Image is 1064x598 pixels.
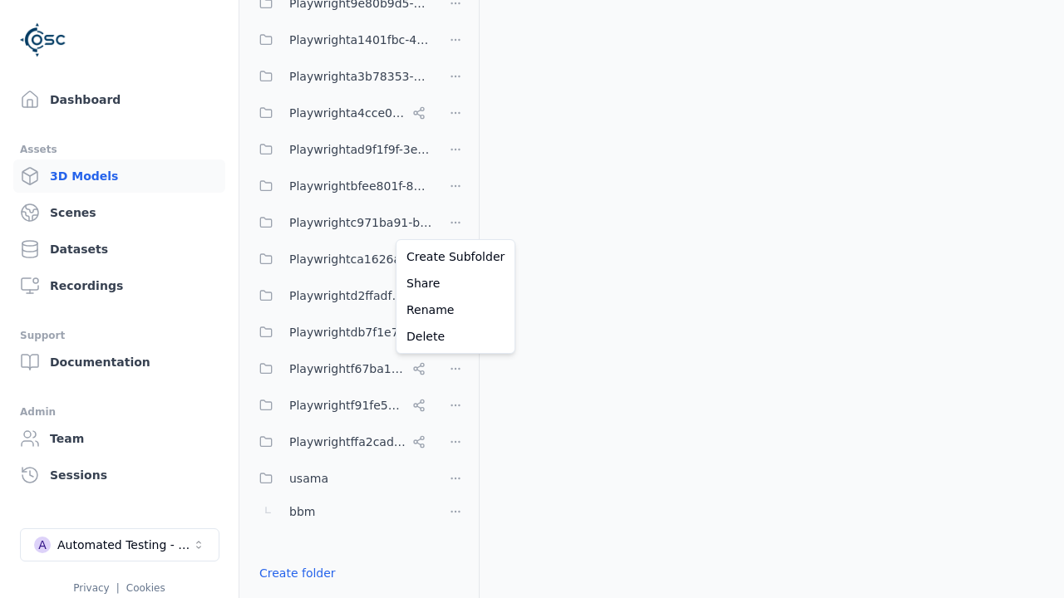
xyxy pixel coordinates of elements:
a: Rename [400,297,511,323]
a: Delete [400,323,511,350]
a: Share [400,270,511,297]
a: Create Subfolder [400,243,511,270]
